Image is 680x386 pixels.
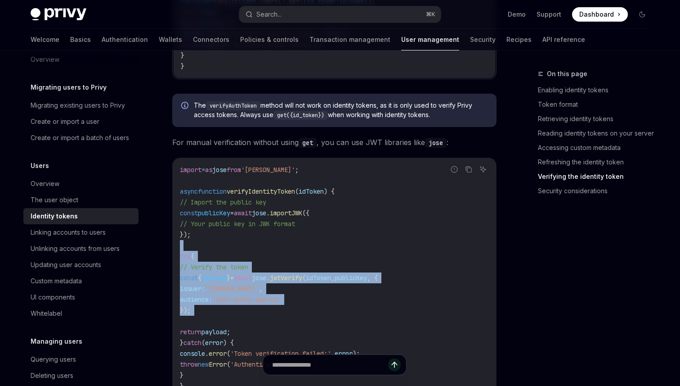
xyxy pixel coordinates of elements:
[23,305,139,322] a: Whitelabel
[181,62,184,70] span: }
[335,350,353,358] span: error
[205,285,259,293] span: '[DOMAIN_NAME]'
[295,187,299,195] span: (
[181,51,184,59] span: }
[198,187,227,195] span: function
[201,339,205,347] span: (
[180,328,201,336] span: return
[201,274,227,282] span: payload
[31,82,107,93] h5: Migrating users to Privy
[324,187,335,195] span: ) {
[31,116,99,127] div: Create or import a user
[23,224,139,241] a: Linking accounts to users
[335,274,367,282] span: publicKey
[295,166,299,174] span: ;
[23,289,139,305] a: UI components
[212,295,281,304] span: 'your-privy-app-id'
[234,209,252,217] span: await
[31,211,78,222] div: Identity tokens
[209,350,227,358] span: error
[70,29,91,50] a: Basics
[31,195,78,205] div: The user object
[31,8,86,21] img: dark logo
[23,351,139,368] a: Querying users
[223,339,234,347] span: ) {
[31,276,82,286] div: Custom metadata
[180,187,198,195] span: async
[538,112,657,126] a: Retrieving identity tokens
[212,166,227,174] span: jose
[180,231,191,239] span: });
[538,126,657,141] a: Reading identity tokens on your server
[180,198,266,206] span: // Import the public key
[470,29,496,50] a: Security
[23,273,139,289] a: Custom metadata
[31,243,120,254] div: Unlinking accounts from users
[230,350,331,358] span: 'Token verification failed:'
[31,354,76,365] div: Querying users
[180,263,248,271] span: // Verify the token
[572,7,628,22] a: Dashboard
[538,141,657,155] a: Accessing custom metadata
[31,132,129,143] div: Create or import a batch of users
[463,163,474,175] button: Copy the contents from the code block
[230,209,234,217] span: =
[234,274,252,282] span: await
[194,101,488,120] span: The method will not work on identity tokens, as it is only used to verify Privy access tokens. Al...
[180,306,191,314] span: });
[270,274,302,282] span: jwtVerify
[506,29,532,50] a: Recipes
[266,274,270,282] span: .
[180,220,295,228] span: // Your public key in JWK format
[227,166,241,174] span: from
[266,209,270,217] span: .
[102,29,148,50] a: Authentication
[353,350,360,358] span: );
[23,241,139,257] a: Unlinking accounts from users
[193,29,229,50] a: Connectors
[23,192,139,208] a: The user object
[198,209,230,217] span: publicKey
[180,274,198,282] span: const
[183,339,201,347] span: catch
[227,187,295,195] span: verifyIdentityToken
[425,138,447,148] code: jose
[367,274,378,282] span: , {
[23,114,139,130] a: Create or import a user
[227,350,230,358] span: (
[273,111,328,120] code: get({id_token})
[448,163,460,175] button: Report incorrect code
[306,274,331,282] span: idToken
[205,166,212,174] span: as
[31,178,59,189] div: Overview
[302,274,306,282] span: (
[538,97,657,112] a: Token format
[547,68,587,79] span: On this page
[31,160,49,171] h5: Users
[538,184,657,198] a: Security considerations
[239,6,441,23] button: Search...⌘K
[259,285,263,293] span: ,
[23,368,139,384] a: Deleting users
[252,274,266,282] span: jose
[302,209,309,217] span: ({
[181,102,190,111] svg: Info
[230,274,234,282] span: =
[31,100,125,111] div: Migrating existing users to Privy
[23,208,139,224] a: Identity tokens
[159,29,182,50] a: Wallets
[331,350,335,358] span: ,
[180,339,183,347] span: }
[201,328,227,336] span: payload
[31,308,62,319] div: Whitelabel
[426,11,435,18] span: ⌘ K
[198,274,201,282] span: {
[205,350,209,358] span: .
[31,227,106,238] div: Linking accounts to users
[241,166,295,174] span: '[PERSON_NAME]'
[299,187,324,195] span: idToken
[180,295,212,304] span: audience:
[401,29,459,50] a: User management
[23,257,139,273] a: Updating user accounts
[172,136,497,149] span: For manual verification without using , you can use JWT libraries like :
